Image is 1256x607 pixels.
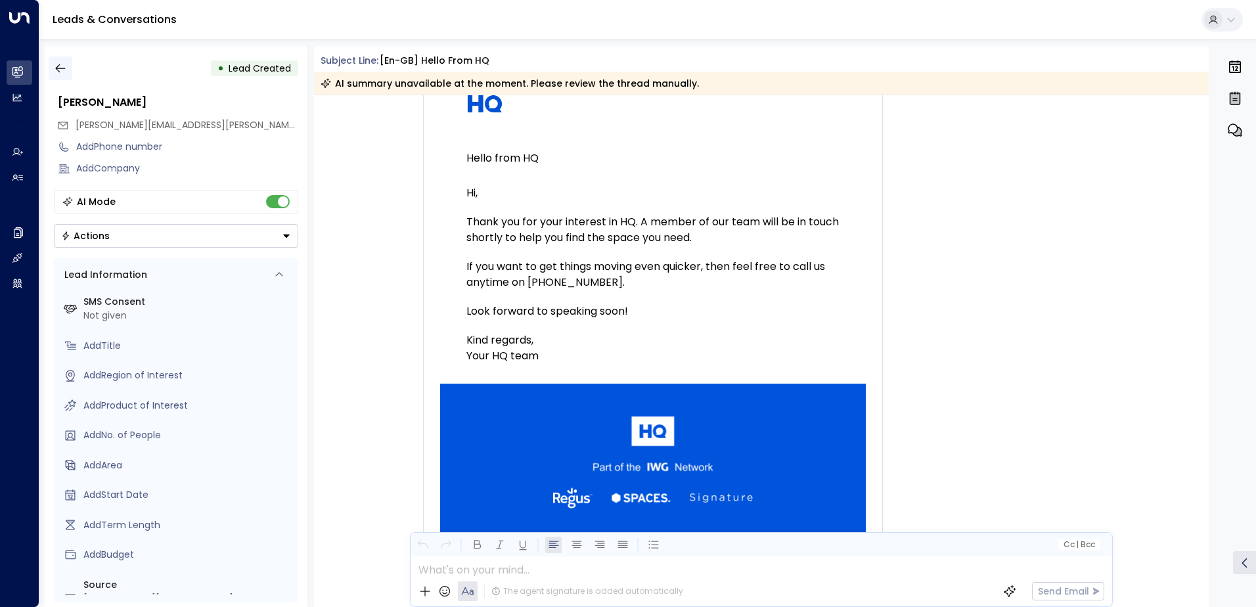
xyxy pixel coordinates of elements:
span: khyati.singh@iwgplc.com [76,118,298,132]
div: • [217,56,224,80]
button: Actions [54,224,298,248]
span: [PERSON_NAME][EMAIL_ADDRESS][PERSON_NAME][DOMAIN_NAME] [76,118,372,131]
p: Look forward to speaking soon! [466,303,840,319]
a: https://www.hq.com/en?utm_campaign=Touchpoint_HQ_Day0_Test&utm_medium=email&utm_source=email_cent... [466,94,503,114]
p: Your HQ team [466,348,840,364]
button: Undo [415,537,431,553]
span: | [1076,540,1079,549]
h1: Hello from HQ [466,145,840,172]
div: [PERSON_NAME] [58,95,298,110]
p: Kind regards, [466,332,840,348]
p: Hi, [466,185,840,201]
a: https://app.contact.regus.com/e/er?utm_campaign=Touchpoint_HQ_Day0_Test&utm_medium=email&utm_sour... [547,410,759,516]
label: Source [83,578,293,592]
div: Lead Information [60,268,147,282]
p: Thank you for your interest in HQ. A member of our team will be in touch shortly to help you find... [466,214,840,246]
span: Cc Bcc [1063,540,1094,549]
div: Not given [83,309,293,323]
div: AI Mode [77,195,116,208]
p: If you want to get things moving even quicker, then feel free to call us anytime on [PHONE_NUMBER]. [466,259,840,290]
span: Lead Created [229,62,291,75]
div: AddTitle [83,339,293,353]
div: Button group with a nested menu [54,224,298,248]
div: AddBudget [83,548,293,562]
div: AddPhone number [76,140,298,154]
div: AddStart Date [83,488,293,502]
img: HQ, Part of the IWG Network, Group of logos including Regus, Spaces, Signature [547,410,759,516]
div: AddRegion of Interest [83,369,293,382]
div: AddNo. of People [83,428,293,442]
button: Redo [437,537,454,553]
label: SMS Consent [83,295,293,309]
a: Leads & Conversations [53,12,177,27]
div: AI summary unavailable at the moment. Please review the thread manually. [321,77,699,90]
span: Subject Line: [321,54,378,67]
div: AddCompany [76,162,298,175]
div: AddArea [83,459,293,472]
div: AddTerm Length [83,518,293,532]
div: [en-GB] Hello from HQ [380,54,489,68]
img: HQ [466,94,503,114]
div: Actions [61,230,110,242]
div: The agent signature is added automatically [491,585,683,597]
button: Cc|Bcc [1058,539,1100,551]
div: AddProduct of Interest [83,399,293,413]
